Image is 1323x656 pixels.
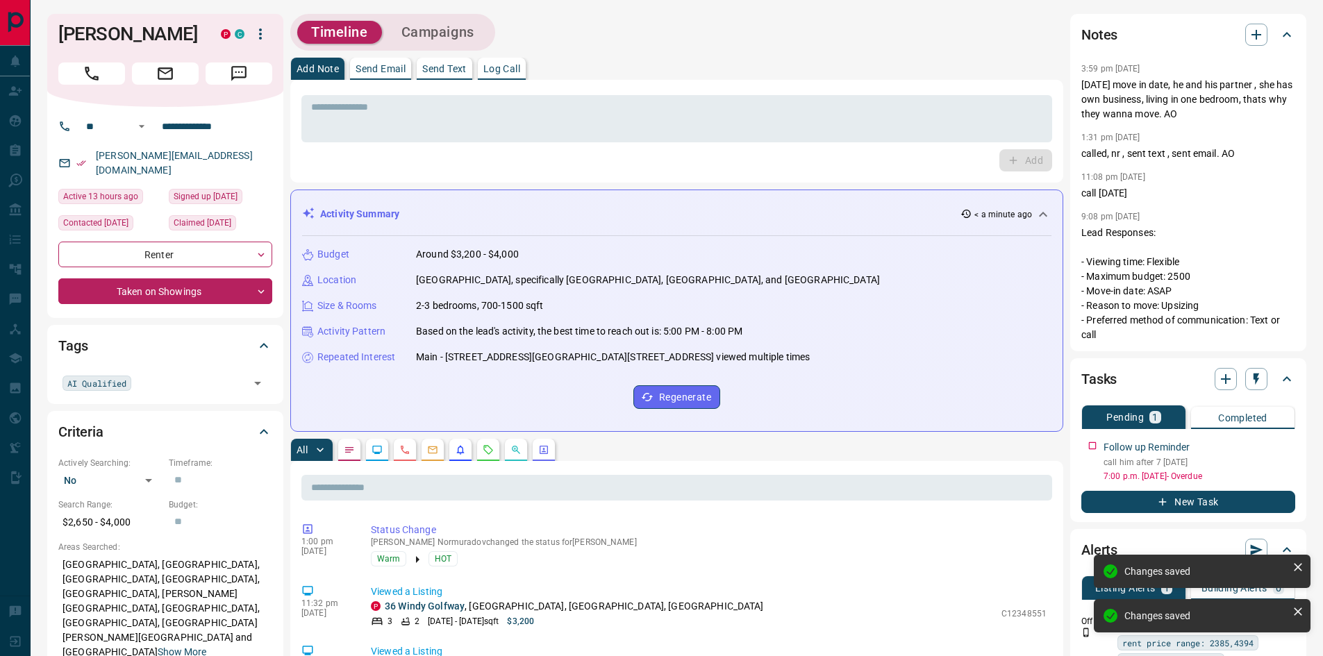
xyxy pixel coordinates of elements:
[301,537,350,546] p: 1:00 pm
[58,469,162,491] div: No
[58,242,272,267] div: Renter
[1081,18,1295,51] div: Notes
[317,324,385,339] p: Activity Pattern
[1081,615,1109,628] p: Off
[388,615,392,628] p: 3
[416,298,544,313] p: 2-3 bedrooms, 700-1500 sqft
[76,158,86,168] svg: Email Verified
[633,385,720,409] button: Regenerate
[174,216,231,230] span: Claimed [DATE]
[371,584,1047,599] p: Viewed a Listing
[1081,533,1295,566] div: Alerts
[1081,368,1117,390] h2: Tasks
[1081,628,1091,637] svg: Push Notification Only
[385,599,764,614] p: , [GEOGRAPHIC_DATA], [GEOGRAPHIC_DATA], [GEOGRAPHIC_DATA]
[1001,607,1047,620] p: C12348551
[1152,412,1158,422] p: 1
[133,118,150,135] button: Open
[416,324,742,339] p: Based on the lead's activity, the best time to reach out is: 5:00 PM - 8:00 PM
[58,329,272,362] div: Tags
[385,600,465,612] a: 36 Windy Golfway
[1081,172,1145,182] p: 11:08 pm [DATE]
[248,373,267,393] button: Open
[416,273,880,287] p: [GEOGRAPHIC_DATA], specifically [GEOGRAPHIC_DATA], [GEOGRAPHIC_DATA], and [GEOGRAPHIC_DATA]
[58,23,200,45] h1: [PERSON_NAME]
[1104,470,1295,482] p: 7:00 p.m. [DATE] - Overdue
[58,189,162,208] div: Sat Aug 16 2025
[301,546,350,556] p: [DATE]
[356,64,406,74] p: Send Email
[58,421,103,443] h2: Criteria
[58,457,162,469] p: Actively Searching:
[507,615,534,628] p: $3,200
[1081,146,1295,161] p: called, nr , sent text , sent email. AO
[96,150,253,176] a: [PERSON_NAME][EMAIL_ADDRESS][DOMAIN_NAME]
[1218,413,1267,423] p: Completed
[422,64,467,74] p: Send Text
[1081,212,1140,221] p: 9:08 pm [DATE]
[427,444,438,455] svg: Emails
[317,247,349,262] p: Budget
[1081,226,1295,342] p: Lead Responses: - Viewing time: Flexible - Maximum budget: 2500 - Move-in date: ASAP - Reason to ...
[372,444,383,455] svg: Lead Browsing Activity
[388,21,488,44] button: Campaigns
[455,444,466,455] svg: Listing Alerts
[301,608,350,618] p: [DATE]
[58,215,162,235] div: Thu May 15 2025
[399,444,410,455] svg: Calls
[416,350,810,364] p: Main - [STREET_ADDRESS][GEOGRAPHIC_DATA][STREET_ADDRESS] viewed multiple times
[1081,491,1295,513] button: New Task
[58,335,88,357] h2: Tags
[371,523,1047,537] p: Status Change
[377,552,400,566] span: Warm
[1124,610,1287,621] div: Changes saved
[974,208,1032,221] p: < a minute ago
[483,64,520,74] p: Log Call
[58,541,272,553] p: Areas Searched:
[428,615,499,628] p: [DATE] - [DATE] sqft
[63,216,128,230] span: Contacted [DATE]
[235,29,244,39] div: condos.ca
[1081,64,1140,74] p: 3:59 pm [DATE]
[483,444,494,455] svg: Requests
[1081,186,1295,201] p: call [DATE]
[317,298,377,313] p: Size & Rooms
[1106,412,1144,422] p: Pending
[538,444,549,455] svg: Agent Actions
[1081,362,1295,396] div: Tasks
[416,247,519,262] p: Around $3,200 - $4,000
[169,189,272,208] div: Sun May 11 2025
[67,376,126,390] span: AI Qualified
[1104,456,1295,469] p: call him after 7 [DATE]
[63,190,138,203] span: Active 13 hours ago
[58,278,272,304] div: Taken on Showings
[1081,24,1117,46] h2: Notes
[317,350,395,364] p: Repeated Interest
[435,552,451,566] span: HOT
[1124,566,1287,577] div: Changes saved
[297,21,382,44] button: Timeline
[344,444,355,455] svg: Notes
[1104,440,1190,455] p: Follow up Reminder
[58,62,125,85] span: Call
[58,415,272,448] div: Criteria
[1081,539,1117,561] h2: Alerts
[169,498,272,511] p: Budget:
[415,615,419,628] p: 2
[169,215,272,235] div: Sun May 11 2025
[132,62,199,85] span: Email
[317,273,356,287] p: Location
[320,207,399,221] p: Activity Summary
[371,601,381,611] div: property.ca
[1081,133,1140,142] p: 1:31 pm [DATE]
[297,445,308,455] p: All
[302,201,1051,227] div: Activity Summary< a minute ago
[1081,78,1295,121] p: [DATE] move in date, he and his partner , she has own business, living in one bedroom, thats why ...
[206,62,272,85] span: Message
[169,457,272,469] p: Timeframe:
[301,598,350,608] p: 11:32 pm
[58,511,162,534] p: $2,650 - $4,000
[371,537,1047,547] p: [PERSON_NAME] Normuradov changed the status for [PERSON_NAME]
[221,29,231,39] div: property.ca
[510,444,522,455] svg: Opportunities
